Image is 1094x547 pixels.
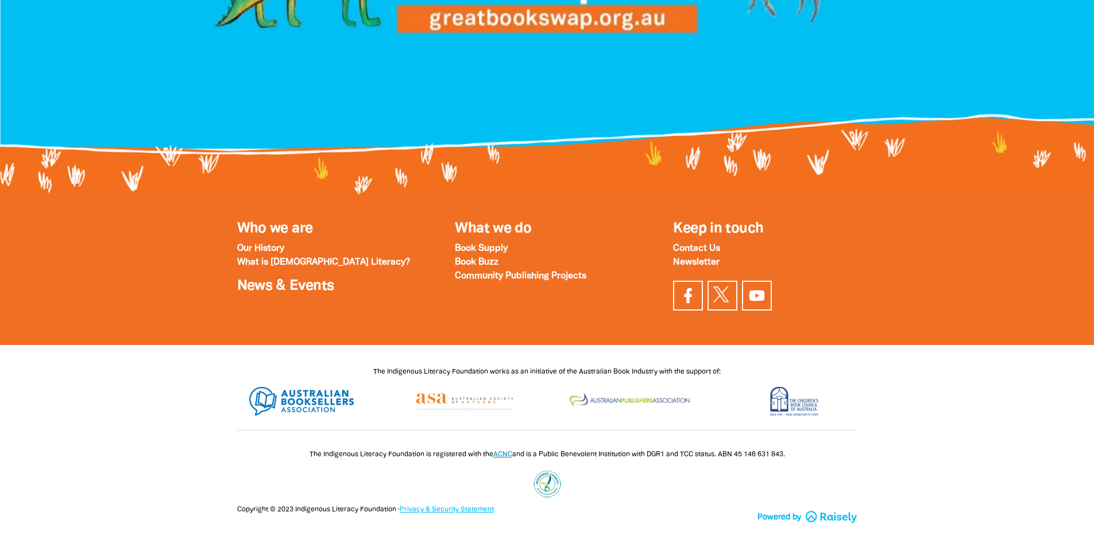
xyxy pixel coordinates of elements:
a: Book Supply [455,245,508,253]
a: Find us on Twitter [708,281,737,311]
a: Powered by [757,511,857,523]
a: Community Publishing Projects [455,272,586,280]
a: News & Events [237,280,334,293]
a: What we do [455,222,531,235]
a: Find us on YouTube [742,281,772,311]
span: Keep in touch [673,222,763,235]
a: Our History [237,245,284,253]
a: Who we are [237,222,313,235]
span: Copyright © 2023 Indigenous Literacy Foundation · [237,506,494,513]
a: What is [DEMOGRAPHIC_DATA] Literacy? [237,258,410,266]
span: The Indigenous Literacy Foundation works as an initiative of the Australian Book Industry with th... [373,368,721,375]
a: Privacy & Security Statement [400,506,494,513]
span: The Indigenous Literacy Foundation is registered with the and is a Public Benevolent Institution ... [310,451,785,457]
a: Visit our facebook page [673,281,703,311]
a: Contact Us [673,245,720,253]
a: Book Buzz [455,258,498,266]
a: ACNC [493,451,512,457]
a: Newsletter [673,258,720,266]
